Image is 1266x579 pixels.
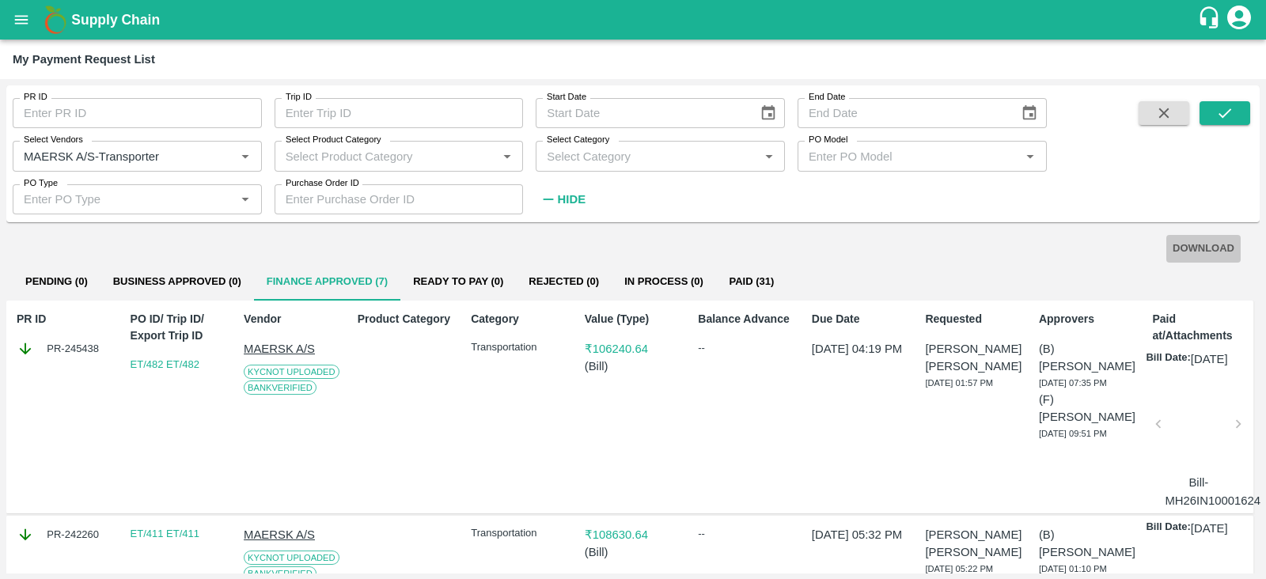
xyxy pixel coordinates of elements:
[275,184,524,214] input: Enter Purchase Order ID
[13,49,155,70] div: My Payment Request List
[540,146,754,166] input: Select Category
[925,340,1022,376] p: [PERSON_NAME] [PERSON_NAME]
[24,177,58,190] label: PO Type
[471,311,567,327] p: Category
[17,526,113,543] div: PR-242260
[716,263,787,301] button: Paid (31)
[1039,378,1107,388] span: [DATE] 07:35 PM
[13,98,262,128] input: Enter PR ID
[24,134,83,146] label: Select Vendors
[131,528,199,539] a: ET/411 ET/411
[802,146,1016,166] input: Enter PO Model
[753,98,783,128] button: Choose date
[24,91,47,104] label: PR ID
[254,263,400,301] button: Finance Approved (7)
[1039,311,1135,327] p: Approvers
[547,91,586,104] label: Start Date
[925,311,1022,327] p: Requested
[1014,98,1044,128] button: Choose date
[1166,235,1241,263] button: DOWNLOAD
[925,526,1022,562] p: [PERSON_NAME] [PERSON_NAME]
[1039,391,1135,426] p: (F) [PERSON_NAME]
[516,263,612,301] button: Rejected (0)
[1039,340,1135,376] p: (B) [PERSON_NAME]
[358,311,454,327] p: Product Category
[286,177,359,190] label: Purchase Order ID
[698,526,794,542] div: --
[798,98,1008,128] input: End Date
[812,526,908,543] p: [DATE] 05:32 PM
[1165,474,1232,509] p: Bill-MH26IN1000162400
[585,311,681,327] p: Value (Type)
[17,340,113,358] div: PR-245438
[286,91,312,104] label: Trip ID
[279,146,493,166] input: Select Product Category
[585,526,681,543] p: ₹ 108630.64
[1225,3,1253,36] div: account of current user
[235,146,256,166] button: Open
[244,526,340,543] p: MAERSK A/S
[925,564,993,573] span: [DATE] 05:22 PM
[71,12,160,28] b: Supply Chain
[244,340,340,358] p: MAERSK A/S
[809,134,848,146] label: PO Model
[1146,350,1190,368] p: Bill Date:
[812,311,908,327] p: Due Date
[244,311,340,327] p: Vendor
[275,98,524,128] input: Enter Trip ID
[1039,429,1107,438] span: [DATE] 09:51 PM
[244,380,316,395] span: Bank Verified
[286,134,381,146] label: Select Product Category
[131,358,199,370] a: ET/482 ET/482
[809,91,845,104] label: End Date
[612,263,716,301] button: In Process (0)
[3,2,40,38] button: open drawer
[244,365,339,379] span: KYC Not Uploaded
[131,311,227,344] p: PO ID/ Trip ID/ Export Trip ID
[17,189,231,210] input: Enter PO Type
[585,358,681,375] p: ( Bill )
[471,340,567,355] p: Transportation
[925,378,993,388] span: [DATE] 01:57 PM
[1039,564,1107,573] span: [DATE] 01:10 PM
[400,263,516,301] button: Ready To Pay (0)
[698,340,794,356] div: --
[17,311,113,327] p: PR ID
[1152,311,1249,344] p: Paid at/Attachments
[1039,526,1135,562] p: (B) [PERSON_NAME]
[759,146,779,166] button: Open
[698,311,794,327] p: Balance Advance
[1191,350,1228,368] p: [DATE]
[497,146,517,166] button: Open
[71,9,1197,31] a: Supply Chain
[1191,520,1228,537] p: [DATE]
[1197,6,1225,34] div: customer-support
[585,340,681,358] p: ₹ 106240.64
[547,134,609,146] label: Select Category
[536,98,746,128] input: Start Date
[1020,146,1040,166] button: Open
[471,526,567,541] p: Transportation
[100,263,254,301] button: Business Approved (0)
[1146,520,1190,537] p: Bill Date:
[13,263,100,301] button: Pending (0)
[558,193,586,206] strong: Hide
[536,186,589,213] button: Hide
[812,340,908,358] p: [DATE] 04:19 PM
[40,4,71,36] img: logo
[235,189,256,210] button: Open
[585,543,681,561] p: ( Bill )
[17,146,210,166] input: Select Vendor
[244,551,339,565] span: KYC Not Uploaded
